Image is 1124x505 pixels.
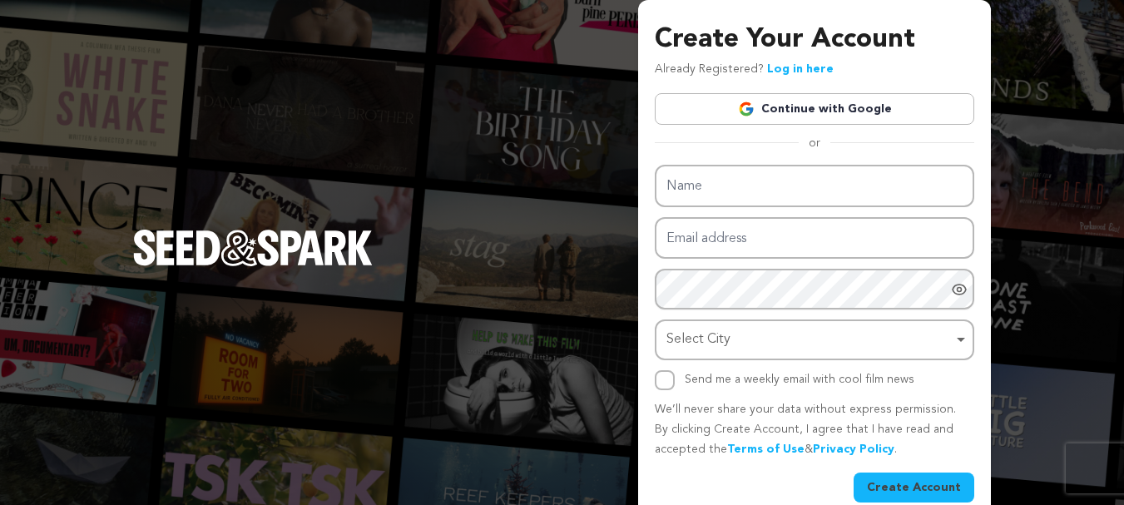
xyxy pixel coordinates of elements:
div: Select City [666,328,953,352]
a: Show password as plain text. Warning: this will display your password on the screen. [951,281,968,298]
input: Name [655,165,974,207]
img: Google logo [738,101,755,117]
a: Continue with Google [655,93,974,125]
label: Send me a weekly email with cool film news [685,374,914,385]
span: or [799,135,830,151]
p: Already Registered? [655,60,834,80]
button: Create Account [854,473,974,503]
a: Log in here [767,63,834,75]
a: Seed&Spark Homepage [133,230,373,300]
h3: Create Your Account [655,20,974,60]
a: Terms of Use [727,443,805,455]
input: Email address [655,217,974,260]
img: Seed&Spark Logo [133,230,373,266]
a: Privacy Policy [813,443,894,455]
p: We’ll never share your data without express permission. By clicking Create Account, I agree that ... [655,400,974,459]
